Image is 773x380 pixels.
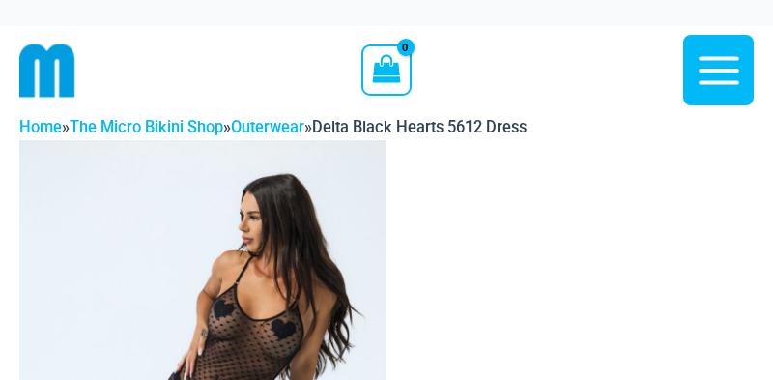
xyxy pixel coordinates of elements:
a: Outerwear [231,118,304,136]
span: » » » [19,118,527,136]
a: View Shopping Cart, empty [361,44,411,95]
img: cropped mm emblem [19,43,75,99]
a: The Micro Bikini Shop [70,118,223,136]
span: Delta Black Hearts 5612 Dress [312,118,527,136]
a: Home [19,118,62,136]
